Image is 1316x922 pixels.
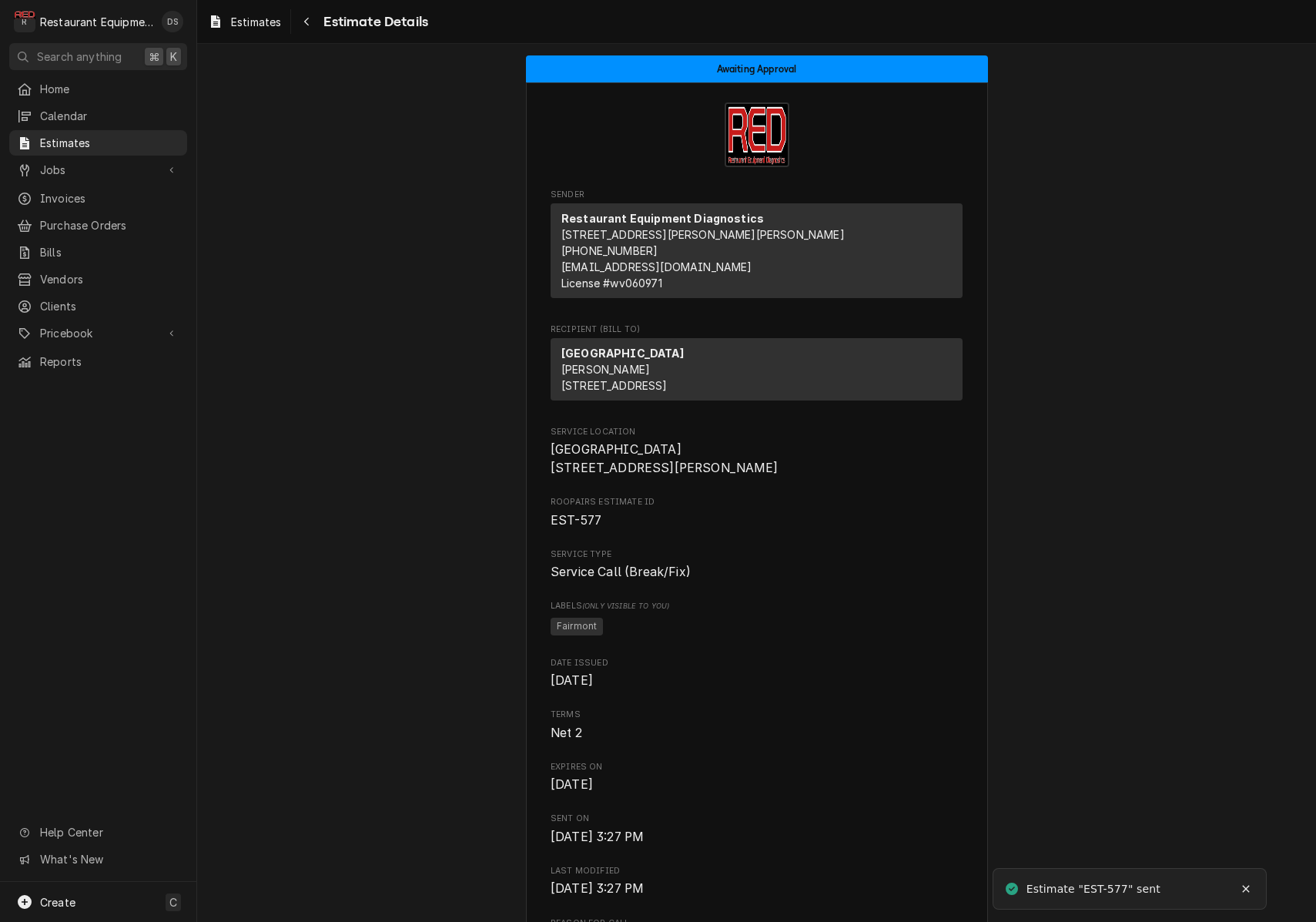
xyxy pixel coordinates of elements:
span: Estimates [40,135,179,151]
span: Reports [40,354,179,370]
span: Recipient (Bill To) [551,324,963,336]
div: Sender [551,203,963,298]
span: Sender [551,189,963,201]
button: Navigate back [294,9,319,34]
span: Awaiting Approval [717,64,797,74]
span: Invoices [40,190,179,206]
span: Pricebook [40,325,156,341]
span: EST-577 [551,513,601,528]
span: K [170,49,177,65]
a: Estimates [9,130,187,156]
div: Service Location [551,426,963,478]
img: Logo [725,102,789,167]
span: Create [40,896,75,909]
div: Recipient (Bill To) [551,338,963,401]
a: Vendors [9,267,187,292]
span: Help Center [40,824,178,840]
div: Terms [551,709,963,742]
span: Sent On [551,813,963,825]
span: Fairmont [551,618,603,636]
span: Purchase Orders [40,217,179,233]
a: Estimates [202,9,287,35]
span: [DATE] 3:27 PM [551,881,644,896]
div: Restaurant Equipment Diagnostics's Avatar [14,11,35,32]
span: Expires On [551,761,963,773]
span: Bills [40,244,179,260]
span: C [169,894,177,910]
div: DS [162,11,183,32]
a: Go to Help Center [9,820,187,845]
span: Service Location [551,426,963,438]
strong: Restaurant Equipment Diagnostics [561,212,764,225]
span: Terms [551,724,963,743]
a: Reports [9,349,187,374]
span: Roopairs Estimate ID [551,496,963,508]
div: [object Object] [551,600,963,638]
button: Search anything⌘K [9,43,187,70]
a: Invoices [9,186,187,211]
div: Service Type [551,548,963,582]
a: Home [9,76,187,102]
span: Estimate Details [319,12,428,32]
span: [DATE] [551,777,593,792]
span: (Only Visible to You) [582,602,669,610]
div: Expires On [551,761,963,794]
strong: [GEOGRAPHIC_DATA] [561,347,684,360]
div: Estimate "EST-577" sent [1026,881,1164,897]
span: Service Call (Break/Fix) [551,565,691,579]
span: Service Location [551,441,963,477]
a: Bills [9,240,187,265]
span: Net 2 [551,726,582,740]
a: Purchase Orders [9,213,187,238]
div: Estimate Recipient [551,324,963,407]
div: Date Issued [551,657,963,690]
a: Calendar [9,103,187,129]
span: Search anything [37,49,122,65]
span: [DATE] 3:27 PM [551,830,644,844]
span: [DATE] [551,673,593,688]
span: Date Issued [551,657,963,669]
div: Estimate Sender [551,189,963,305]
a: Clients [9,293,187,319]
span: Expires On [551,776,963,794]
span: Labels [551,600,963,612]
a: [PHONE_NUMBER] [561,244,658,257]
span: [object Object] [551,615,963,639]
div: Derek Stewart's Avatar [162,11,183,32]
a: Go to Jobs [9,157,187,183]
span: What's New [40,851,178,867]
span: [PERSON_NAME] [STREET_ADDRESS] [561,363,668,392]
span: ⌘ [149,49,159,65]
span: Estimates [231,14,281,30]
div: Sent On [551,813,963,846]
span: Jobs [40,162,156,178]
span: Roopairs Estimate ID [551,511,963,530]
span: Date Issued [551,672,963,690]
div: Roopairs Estimate ID [551,496,963,529]
div: Restaurant Equipment Diagnostics [40,14,153,30]
a: Go to Pricebook [9,320,187,346]
span: Sent On [551,828,963,847]
span: Last Modified [551,880,963,898]
a: [EMAIL_ADDRESS][DOMAIN_NAME] [561,260,752,273]
div: Status [526,55,988,82]
span: Calendar [40,108,179,124]
span: Service Type [551,563,963,582]
span: Home [40,81,179,97]
span: [GEOGRAPHIC_DATA] [STREET_ADDRESS][PERSON_NAME] [551,442,779,475]
a: Go to What's New [9,847,187,872]
span: License # wv060971 [561,277,662,290]
span: Last Modified [551,865,963,877]
span: [STREET_ADDRESS][PERSON_NAME][PERSON_NAME] [561,228,845,241]
div: Last Modified [551,865,963,898]
span: Terms [551,709,963,721]
div: Sender [551,203,963,304]
div: R [14,11,35,32]
div: Recipient (Bill To) [551,338,963,407]
span: Service Type [551,548,963,561]
span: Vendors [40,271,179,287]
span: Clients [40,298,179,314]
